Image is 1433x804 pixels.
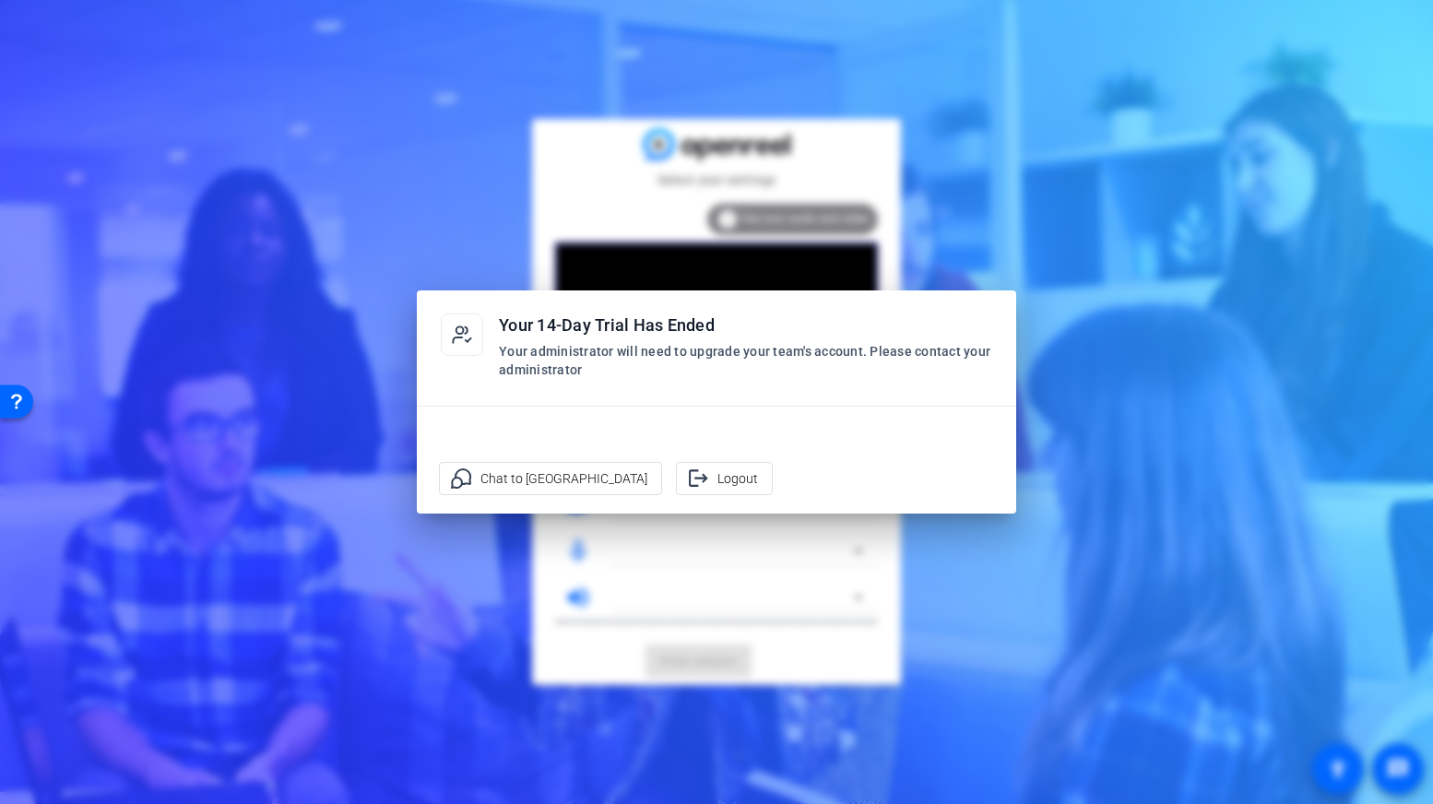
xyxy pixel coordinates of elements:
span: Chat to [GEOGRAPHIC_DATA] [480,461,647,496]
span: Logout [717,461,758,496]
p: Your administrator will need to upgrade your team's account. Please contact your administrator [499,342,994,379]
button: Logout [676,462,773,495]
mat-icon: logout [687,467,710,491]
h2: Your 14-Day Trial Has Ended [499,313,715,338]
button: Chat to [GEOGRAPHIC_DATA] [439,462,662,495]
